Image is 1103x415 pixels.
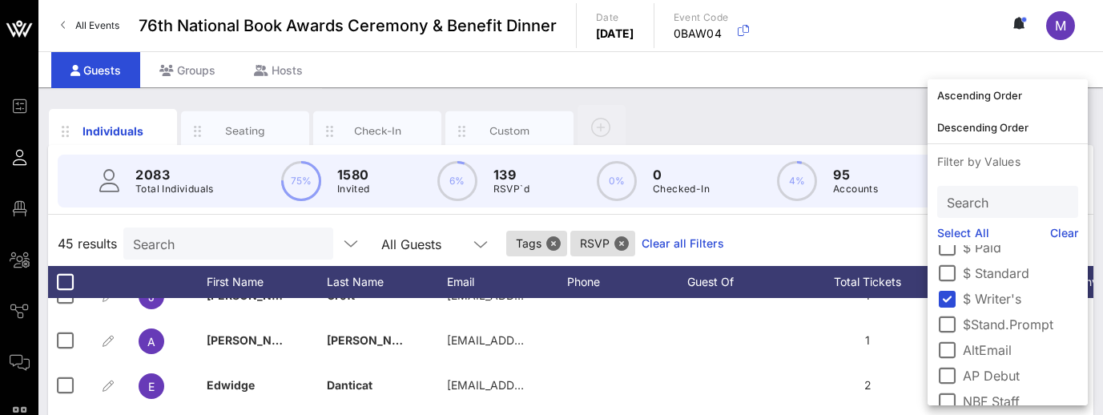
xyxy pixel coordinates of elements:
span: M [1055,18,1066,34]
div: All Guests [381,237,441,252]
span: 45 results [58,234,117,253]
div: Phone [567,266,687,298]
button: Close [546,236,561,251]
span: E [148,380,155,393]
span: RSVP [580,231,626,256]
span: 76th National Book Awards Ceremony & Benefit Dinner [139,14,557,38]
p: Event Code [674,10,729,26]
div: Individuals [78,123,149,139]
label: $Stand.Prompt [963,316,1078,332]
label: AltEmail [963,342,1078,358]
span: [PERSON_NAME] [207,333,301,347]
p: Accounts [833,181,878,197]
a: All Events [51,13,129,38]
label: $ Writer's [963,291,1078,307]
div: Hosts [235,52,322,88]
div: Custom [474,123,545,139]
p: 139 [493,165,529,184]
p: [DATE] [596,26,634,42]
label: AP Debut [963,368,1078,384]
div: Last Name [327,266,447,298]
div: 1 [807,318,928,363]
span: A [147,335,155,349]
span: Edwidge [207,378,255,392]
div: Seating [210,123,281,139]
label: $ Standard [963,265,1078,281]
p: 0BAW04 [674,26,729,42]
div: Groups [140,52,235,88]
p: 0 [653,165,710,184]
div: Ascending Order [937,89,1078,102]
div: All Guests [372,228,500,260]
p: Filter by Values [928,144,1088,179]
span: [EMAIL_ADDRESS][DOMAIN_NAME] [447,333,640,347]
label: NBF Staff [963,393,1078,409]
div: 2 [807,363,928,408]
p: 95 [833,165,878,184]
div: First Name [207,266,327,298]
a: Clear [1050,224,1079,242]
p: 1580 [337,165,370,184]
p: 2083 [135,165,214,184]
div: M [1046,11,1075,40]
div: Total Tickets [807,266,928,298]
p: Invited [337,181,370,197]
p: Date [596,10,634,26]
div: Check-In [342,123,413,139]
span: All Events [75,19,119,31]
p: Total Individuals [135,181,214,197]
p: Checked-In [653,181,710,197]
label: $ Paid [963,240,1078,256]
span: [PERSON_NAME] [327,333,421,347]
div: Guest Of [687,266,807,298]
button: Close [614,236,629,251]
span: Tags [516,231,558,256]
p: RSVP`d [493,181,529,197]
span: [EMAIL_ADDRESS][DOMAIN_NAME] [447,378,640,392]
a: Clear all Filters [642,235,724,252]
div: Email [447,266,567,298]
div: Guests [51,52,140,88]
a: Select All [937,224,989,242]
div: Descending Order [937,121,1078,134]
span: Danticat [327,378,372,392]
